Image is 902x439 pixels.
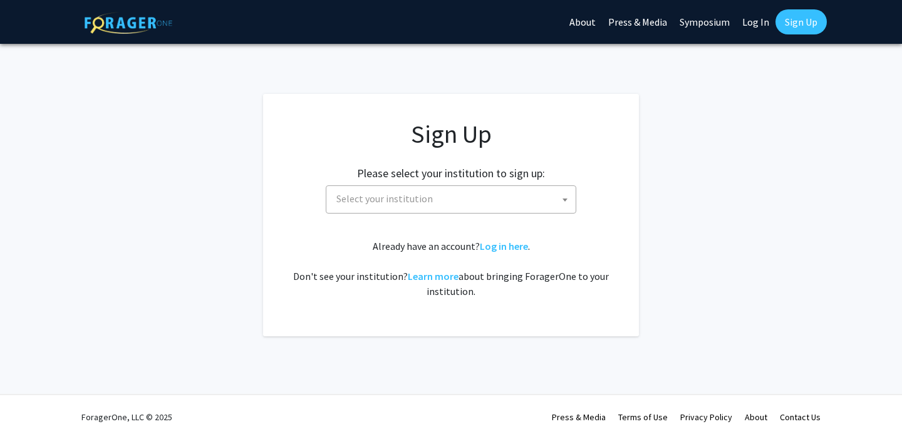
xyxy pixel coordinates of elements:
[288,119,614,149] h1: Sign Up
[552,411,606,423] a: Press & Media
[85,12,172,34] img: ForagerOne Logo
[780,411,821,423] a: Contact Us
[480,240,528,252] a: Log in here
[357,167,545,180] h2: Please select your institution to sign up:
[618,411,668,423] a: Terms of Use
[81,395,172,439] div: ForagerOne, LLC © 2025
[288,239,614,299] div: Already have an account? . Don't see your institution? about bringing ForagerOne to your institut...
[331,186,576,212] span: Select your institution
[336,192,433,205] span: Select your institution
[326,185,576,214] span: Select your institution
[680,411,732,423] a: Privacy Policy
[775,9,827,34] a: Sign Up
[408,270,459,282] a: Learn more about bringing ForagerOne to your institution
[745,411,767,423] a: About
